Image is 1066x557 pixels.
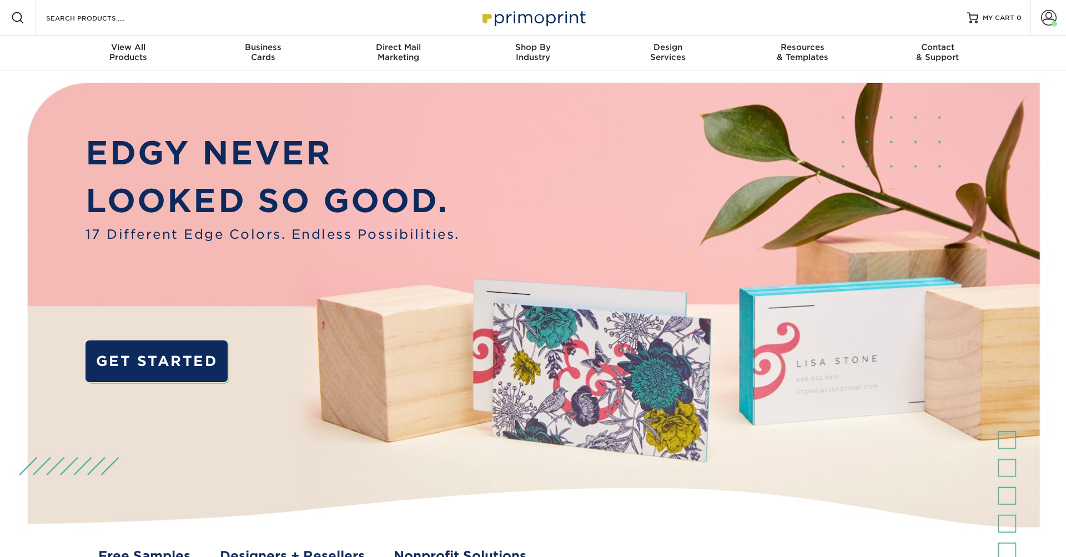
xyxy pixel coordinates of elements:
[331,42,466,52] span: Direct Mail
[983,13,1014,23] span: MY CART
[86,129,460,177] p: EDGY NEVER
[196,42,331,62] div: Cards
[61,42,196,62] div: Products
[600,42,735,62] div: Services
[86,177,460,225] p: LOOKED SO GOOD.
[86,340,228,383] a: GET STARTED
[466,36,601,71] a: Shop ByIndustry
[196,42,331,52] span: Business
[1017,14,1022,22] span: 0
[600,42,735,52] span: Design
[870,42,1005,52] span: Contact
[735,42,870,52] span: Resources
[86,225,460,244] span: 17 Different Edge Colors. Endless Possibilities.
[735,36,870,71] a: Resources& Templates
[477,6,589,29] img: Primoprint
[466,42,601,52] span: Shop By
[735,42,870,62] div: & Templates
[45,11,153,24] input: SEARCH PRODUCTS.....
[196,36,331,71] a: BusinessCards
[870,42,1005,62] div: & Support
[466,42,601,62] div: Industry
[870,36,1005,71] a: Contact& Support
[331,36,466,71] a: Direct MailMarketing
[61,36,196,71] a: View AllProducts
[331,42,466,62] div: Marketing
[61,42,196,52] span: View All
[600,36,735,71] a: DesignServices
